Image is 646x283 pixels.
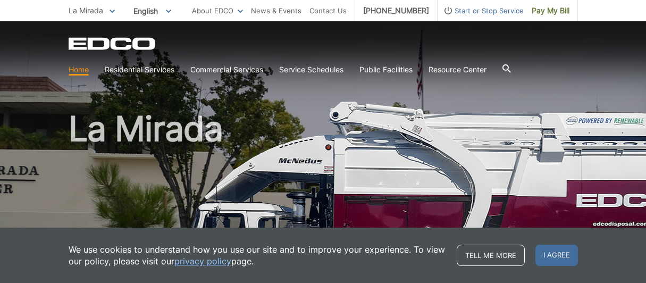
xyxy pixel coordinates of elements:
a: About EDCO [192,5,243,16]
a: Contact Us [309,5,347,16]
a: News & Events [251,5,301,16]
a: Commercial Services [190,64,263,76]
span: I agree [535,245,578,266]
a: Home [69,64,89,76]
a: Tell me more [457,245,525,266]
a: Public Facilities [359,64,413,76]
a: EDCD logo. Return to the homepage. [69,37,157,50]
a: Resource Center [429,64,486,76]
a: Residential Services [105,64,174,76]
a: privacy policy [174,255,231,267]
span: English [125,2,179,20]
span: Pay My Bill [532,5,569,16]
p: We use cookies to understand how you use our site and to improve your experience. To view our pol... [69,244,446,267]
a: Service Schedules [279,64,343,76]
span: La Mirada [69,6,103,15]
